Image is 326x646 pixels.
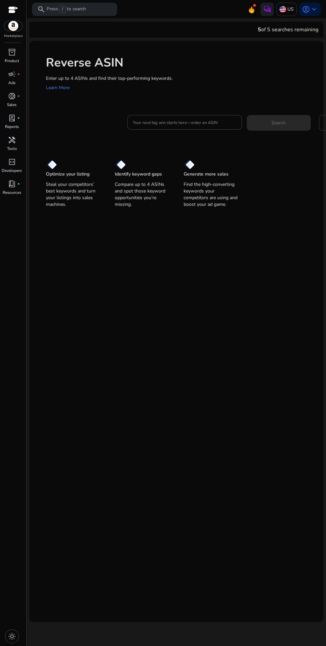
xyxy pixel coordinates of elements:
span: fiber_manual_record [17,95,20,97]
span: keyboard_arrow_down [310,5,318,13]
p: Marketplace [4,34,23,39]
img: diamond.svg [115,160,126,169]
span: donut_small [8,92,16,100]
img: amazon.svg [4,21,22,31]
span: fiber_manual_record [17,73,20,75]
p: Enter up to 4 ASINs and find their top-performing keywords. [46,75,317,82]
p: Tools [7,146,17,152]
img: diamond.svg [46,160,57,169]
span: handyman [8,136,16,144]
span: code_blocks [8,158,16,166]
p: Product [5,58,19,64]
span: account_circle [302,5,310,13]
span: fiber_manual_record [17,183,20,185]
div: of 5 searches remaining [258,26,318,34]
p: Reports [5,124,19,130]
p: Resources [3,190,21,195]
p: US [287,3,294,15]
p: Identify keyword gaps [115,171,162,178]
p: Steal your competitors’ best keywords and turn your listings into sales machines. [46,181,101,208]
p: Find the high-converting keywords your competitors are using and boost your ad game. [184,181,239,208]
a: Learn More [46,84,70,91]
p: Press to search [47,6,86,13]
img: diamond.svg [184,160,195,169]
p: Sales [7,102,17,108]
h1: Reverse ASIN [46,56,317,70]
span: inventory_2 [8,48,16,56]
span: fiber_manual_record [17,117,20,119]
span: search [37,5,45,13]
span: 5 [258,26,261,33]
span: lab_profile [8,114,16,122]
img: us.svg [279,6,286,13]
p: Optimize your listing [46,171,89,178]
span: campaign [8,70,16,78]
span: light_mode [8,632,16,640]
p: Developers [2,168,22,174]
p: Compare up to 4 ASINs and spot those keyword opportunities you’re missing. [115,181,170,208]
span: / [60,6,66,13]
span: book_4 [8,180,16,188]
p: Generate more sales [184,171,229,178]
p: Ads [8,80,16,86]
